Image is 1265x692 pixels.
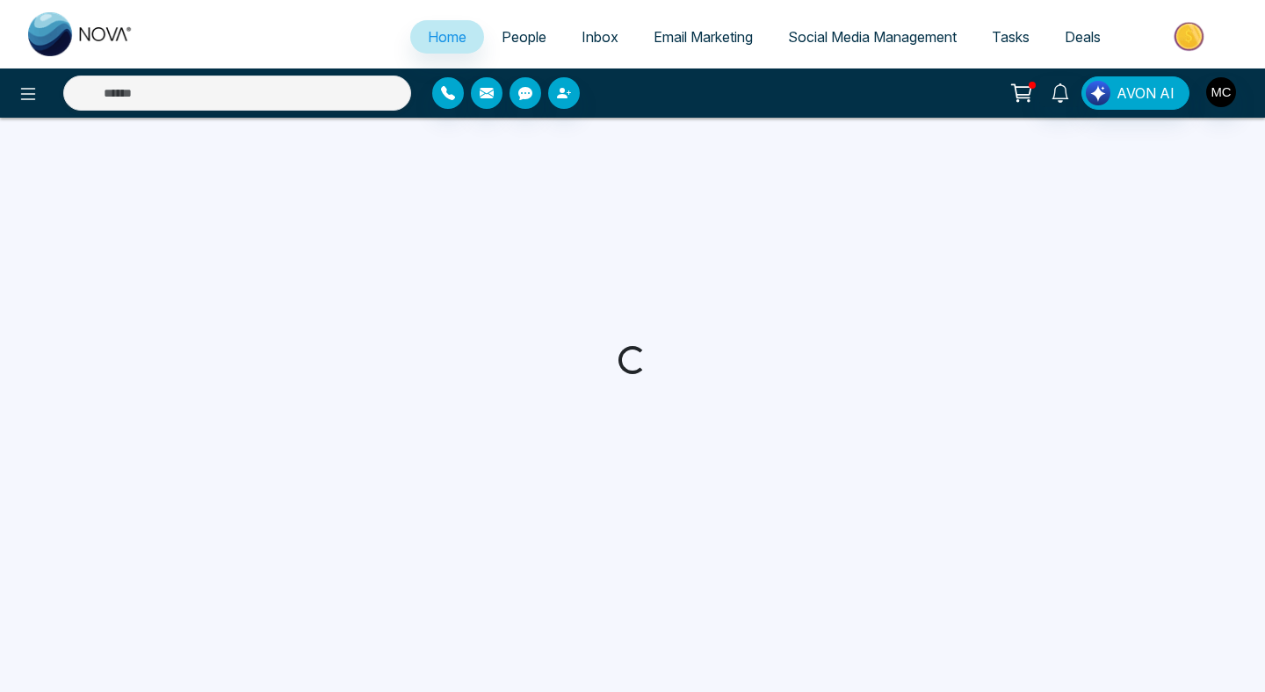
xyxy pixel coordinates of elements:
span: AVON AI [1117,83,1175,104]
a: Deals [1047,20,1118,54]
img: Market-place.gif [1127,17,1254,56]
span: Email Marketing [654,28,753,46]
span: People [502,28,546,46]
span: Deals [1065,28,1101,46]
span: Tasks [992,28,1030,46]
a: Social Media Management [770,20,974,54]
a: Tasks [974,20,1047,54]
span: Social Media Management [788,28,957,46]
span: Inbox [582,28,618,46]
button: AVON AI [1081,76,1189,110]
a: Email Marketing [636,20,770,54]
span: Home [428,28,466,46]
a: People [484,20,564,54]
img: Nova CRM Logo [28,12,134,56]
img: Lead Flow [1086,81,1110,105]
a: Home [410,20,484,54]
a: Inbox [564,20,636,54]
img: User Avatar [1206,77,1236,107]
